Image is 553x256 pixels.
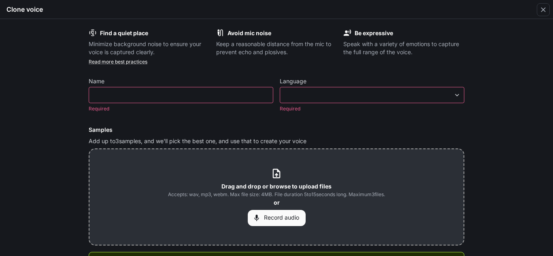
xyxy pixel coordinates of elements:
[89,126,464,134] h6: Samples
[100,30,148,36] b: Find a quiet place
[280,78,306,84] p: Language
[168,190,385,199] span: Accepts: wav, mp3, webm. Max file size: 4MB. File duration 5 to 15 seconds long. Maximum 3 files.
[89,40,210,56] p: Minimize background noise to ensure your voice is captured clearly.
[274,199,280,206] b: or
[89,59,147,65] a: Read more best practices
[248,210,306,226] button: Record audio
[89,78,104,84] p: Name
[280,91,464,99] div: ​
[89,105,268,113] p: Required
[89,137,464,145] p: Add up to 3 samples, and we'll pick the best one, and use that to create your voice
[216,40,337,56] p: Keep a reasonable distance from the mic to prevent echo and plosives.
[228,30,271,36] b: Avoid mic noise
[355,30,393,36] b: Be expressive
[280,105,459,113] p: Required
[221,183,332,190] b: Drag and drop or browse to upload files
[6,5,43,14] h5: Clone voice
[343,40,464,56] p: Speak with a variety of emotions to capture the full range of the voice.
